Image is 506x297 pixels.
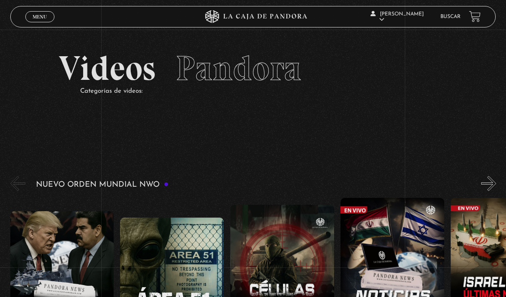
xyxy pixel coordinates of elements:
[10,176,25,191] button: Previous
[176,48,301,89] span: Pandora
[469,11,481,22] a: View your shopping cart
[30,21,50,27] span: Cerrar
[33,14,47,19] span: Menu
[36,181,169,189] h3: Nuevo Orden Mundial NWO
[440,14,461,19] a: Buscar
[59,51,447,85] h2: Videos
[370,12,424,22] span: [PERSON_NAME]
[80,85,447,97] p: Categorías de videos:
[481,176,496,191] button: Next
